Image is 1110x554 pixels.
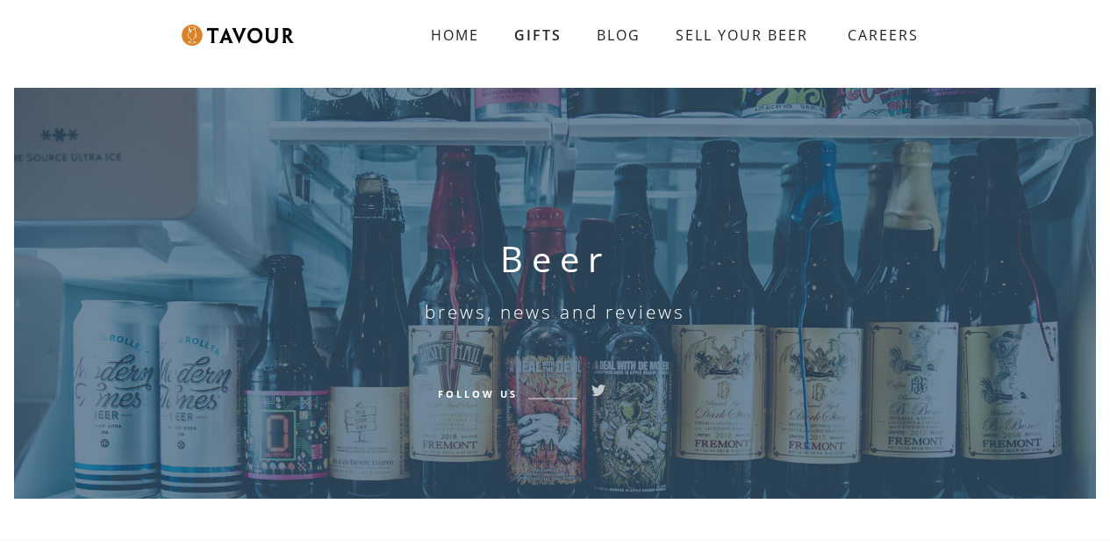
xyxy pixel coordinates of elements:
a: CAREERS [826,11,932,60]
strong: HOME [431,25,479,45]
a: SELL YOUR BEER [658,18,826,53]
a: HOME [413,18,497,53]
strong: CAREERS [848,18,919,53]
a: GIFTS [497,18,579,53]
a: BLOG [579,18,658,53]
h6: Follow Us [438,385,518,401]
h1: Beer [500,238,611,280]
h6: brews, news and reviews [425,301,685,322]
